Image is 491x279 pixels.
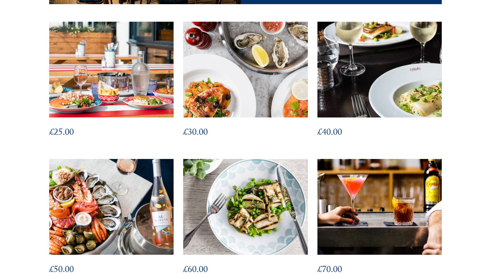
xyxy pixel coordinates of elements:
[317,125,322,141] span: £
[183,22,308,159] a: £30.00
[49,263,74,278] bdi: 50.00
[49,22,174,159] a: £25.00
[183,263,208,278] bdi: 60.00
[317,125,342,141] bdi: 40.00
[49,125,54,141] span: £
[49,125,74,141] bdi: 25.00
[317,22,442,159] a: £40.00
[183,125,208,141] bdi: 30.00
[317,263,322,278] span: £
[183,263,188,278] span: £
[317,263,342,278] bdi: 70.00
[183,125,188,141] span: £
[49,263,54,278] span: £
